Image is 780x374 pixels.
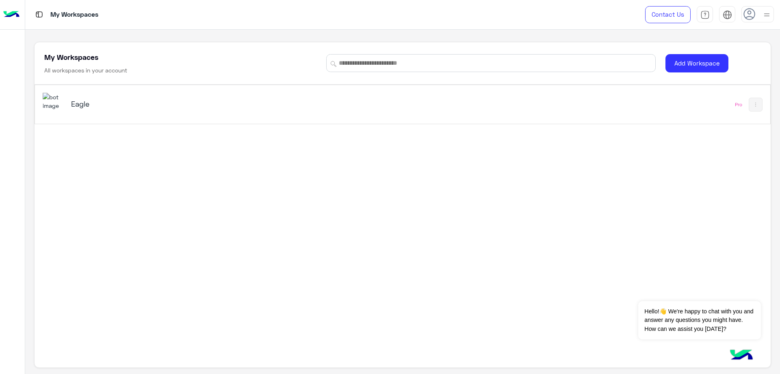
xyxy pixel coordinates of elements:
[735,101,742,108] div: Pro
[638,301,760,339] span: Hello!👋 We're happy to chat with you and answer any questions you might have. How can we assist y...
[665,54,728,72] button: Add Workspace
[44,52,98,62] h5: My Workspaces
[34,9,44,20] img: tab
[700,10,710,20] img: tab
[727,341,756,370] img: hulul-logo.png
[723,10,732,20] img: tab
[645,6,691,23] a: Contact Us
[762,10,772,20] img: profile
[50,9,98,20] p: My Workspaces
[44,66,127,74] h6: All workspaces in your account
[3,6,19,23] img: Logo
[697,6,713,23] a: tab
[71,99,330,109] h5: Eagle
[43,93,65,110] img: 713415422032625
